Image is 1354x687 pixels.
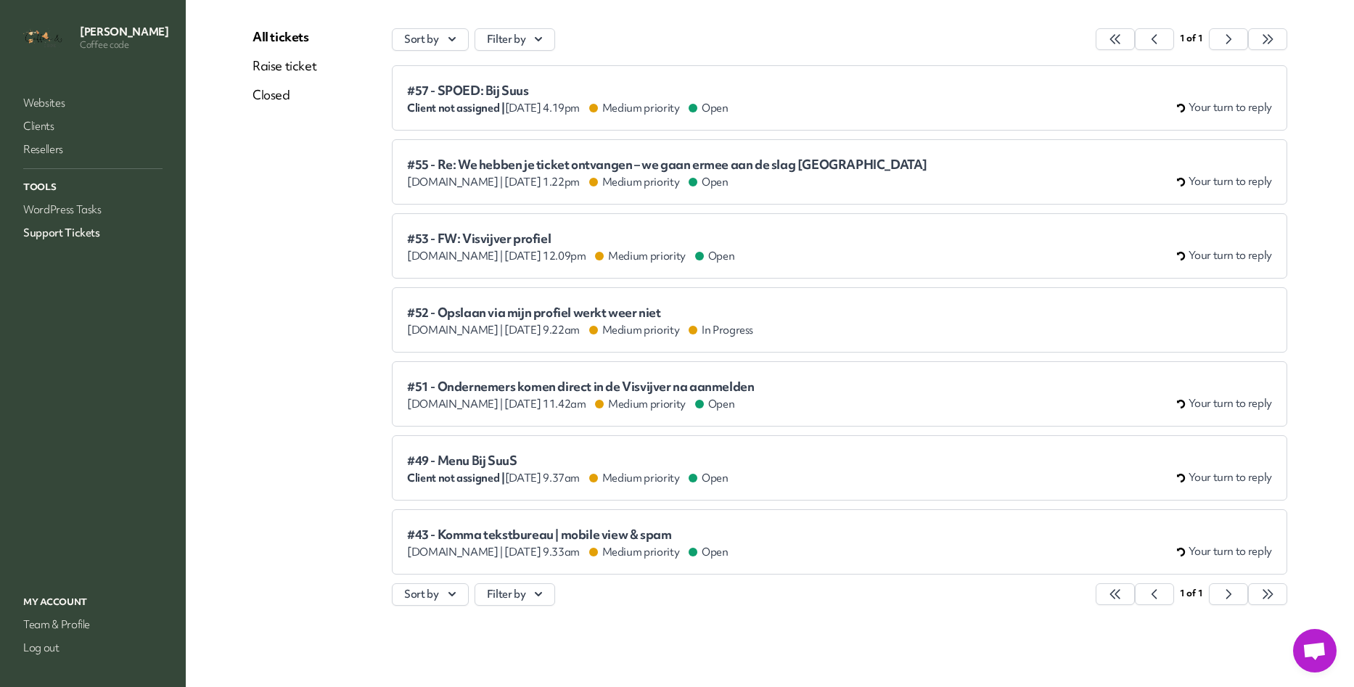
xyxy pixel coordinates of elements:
span: [DOMAIN_NAME] | [407,397,503,411]
span: [DOMAIN_NAME] | [407,323,503,337]
div: [DATE] 9.22am [407,323,753,337]
button: Filter by [475,28,556,51]
div: [DATE] 12.09pm [407,249,734,263]
div: [DATE] 4.19pm [407,101,729,115]
a: Clients [20,116,165,136]
span: Medium priority [591,545,680,559]
a: #53 - FW: Visvijver profiel [DOMAIN_NAME] | [DATE] 12.09pm Medium priority Open Your turn to reply [392,213,1287,279]
span: #51 - Ondernemers komen direct in de Visvijver na aanmelden [407,379,754,394]
span: Open [690,545,729,559]
a: Resellers [20,139,165,160]
p: Coffee code [80,39,168,51]
div: [DATE] 1.22pm [407,175,927,189]
span: #49 - Menu Bij SuuS [407,453,729,468]
span: Medium priority [591,175,680,189]
span: Open [697,397,735,411]
span: Your turn to reply [1189,544,1272,559]
span: Your turn to reply [1189,100,1272,115]
div: [DATE] 9.37am [407,471,729,485]
span: Medium priority [591,323,680,337]
span: Medium priority [596,397,686,411]
a: Open de chat [1293,629,1337,672]
span: 1 of 1 [1180,587,1202,599]
span: Your turn to reply [1189,174,1272,189]
span: [DOMAIN_NAME] | [407,545,503,559]
a: Closed [253,86,316,104]
a: #55 - Re: We hebben je ticket ontvangen – we gaan ermee aan de slag [GEOGRAPHIC_DATA] [DOMAIN_NAM... [392,139,1287,205]
a: Raise ticket [253,57,316,75]
span: Open [690,471,729,485]
a: #57 - SPOED: Bij Suus Client not assigned |[DATE] 4.19pm Medium priority Open Your turn to reply [392,65,1287,131]
a: #52 - Opslaan via mijn profiel werkt weer niet [DOMAIN_NAME] | [DATE] 9.22am Medium priority In P... [392,287,1287,353]
a: All tickets [253,28,316,46]
a: Team & Profile [20,614,165,635]
span: #43 - Komma tekstbureau | mobile view & spam [407,527,729,542]
span: Your turn to reply [1189,470,1272,485]
button: Filter by [475,583,556,606]
a: Websites [20,93,165,113]
span: Medium priority [591,471,680,485]
button: Sort by [392,583,469,606]
span: Your turn to reply [1189,248,1272,263]
div: [DATE] 9.33am [407,545,729,559]
span: Client not assigned | [407,101,505,115]
button: Sort by [392,28,469,51]
a: #43 - Komma tekstbureau | mobile view & spam [DOMAIN_NAME] | [DATE] 9.33am Medium priority Open Y... [392,509,1287,575]
a: Support Tickets [20,223,165,243]
span: [DOMAIN_NAME] | [407,249,503,263]
span: Open [690,101,729,115]
span: [DOMAIN_NAME] | [407,175,503,189]
span: Your turn to reply [1189,396,1272,411]
p: Tools [20,178,165,197]
span: Open [690,175,729,189]
a: Log out [20,638,165,658]
p: My Account [20,593,165,612]
div: [DATE] 11.42am [407,397,754,411]
p: [PERSON_NAME] [80,25,168,39]
span: Medium priority [591,101,680,115]
span: Client not assigned | [407,471,505,485]
a: WordPress Tasks [20,199,165,220]
span: #55 - Re: We hebben je ticket ontvangen – we gaan ermee aan de slag [GEOGRAPHIC_DATA] [407,157,927,172]
span: 1 of 1 [1180,32,1202,44]
span: Medium priority [596,249,686,263]
span: #52 - Opslaan via mijn profiel werkt weer niet [407,305,753,320]
span: #53 - FW: Visvijver profiel [407,231,734,246]
a: #51 - Ondernemers komen direct in de Visvijver na aanmelden [DOMAIN_NAME] | [DATE] 11.42am Medium... [392,361,1287,427]
a: #49 - Menu Bij SuuS Client not assigned |[DATE] 9.37am Medium priority Open Your turn to reply [392,435,1287,501]
span: #57 - SPOED: Bij Suus [407,83,729,98]
span: In Progress [690,323,753,337]
span: Open [697,249,735,263]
